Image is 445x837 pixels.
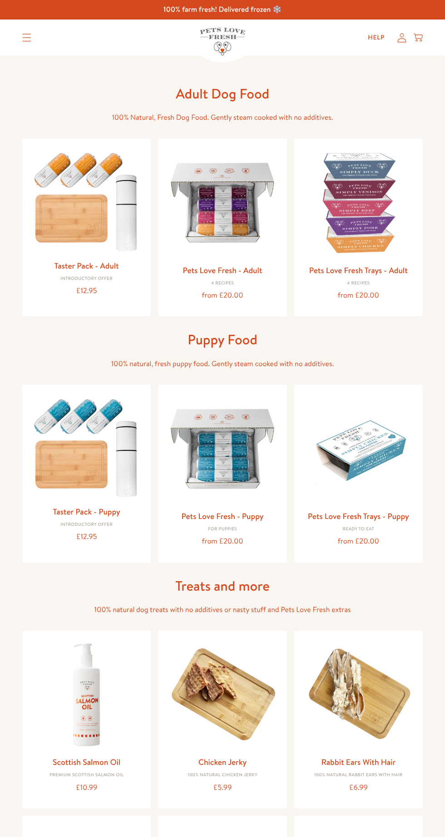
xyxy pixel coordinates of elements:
[77,577,368,595] h1: Treats and more
[302,527,415,532] div: Ready to eat
[308,510,409,522] a: Pets Love Fresh Trays - Puppy
[361,29,392,47] a: Help
[111,359,334,369] span: 100% natural, fresh puppy food. Gently steam cooked with no additives.
[53,756,120,768] a: Scottish Salmon Oil
[165,289,279,302] div: from £20.00
[165,773,279,778] div: 100% Natural Chicken Jerky
[30,392,143,501] img: Taster Pack - Puppy
[15,26,39,49] summary: Translation missing: en.sections.header.menu
[112,113,333,122] span: 100% Natural, Fresh Dog Food. Gently steam cooked with no additives.
[309,264,408,276] a: Pets Love Fresh Trays - Adult
[30,773,143,778] div: Premium Scottish Salmon Oil
[198,756,247,768] a: Chicken Jerky
[165,146,279,259] img: Pets Love Fresh - Adult
[165,281,279,286] div: 4 Recipes
[53,506,120,517] a: Taster Pack - Puppy
[94,605,351,615] span: 100% natural dog treats with no additives or nasty stuff and Pets Love Fresh extras
[302,535,415,548] div: from £20.00
[200,28,245,55] img: Pets Love Fresh
[30,146,143,255] img: Taster Pack - Adult
[302,281,415,286] div: 4 Recipes
[77,85,368,103] h1: Adult Dog Food
[30,638,143,752] img: Scottish Salmon Oil
[77,331,368,348] h1: Puppy Food
[321,756,396,768] a: Rabbit Ears With Hair
[302,289,415,302] div: from £20.00
[30,276,143,282] div: Introductory Offer
[165,535,279,548] div: from £20.00
[181,510,263,522] a: Pets Love Fresh - Puppy
[302,773,415,778] div: 100% Natural Rabbit Ears with hair
[165,782,279,794] div: £5.99
[30,522,143,528] div: Introductory Offer
[165,392,279,506] img: Pets Love Fresh - Puppy
[30,285,143,297] div: £12.95
[165,638,279,752] img: Chicken Jerky
[302,638,415,752] img: Rabbit Ears With Hair
[30,782,143,794] div: £10.99
[183,264,262,276] a: Pets Love Fresh - Adult
[30,531,143,543] div: £12.95
[165,527,279,532] div: For puppies
[302,782,415,794] div: £6.99
[54,260,119,271] a: Taster Pack - Adult
[302,146,415,259] img: Pets Love Fresh Trays - Adult
[302,392,415,506] img: Pets Love Fresh Trays - Puppy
